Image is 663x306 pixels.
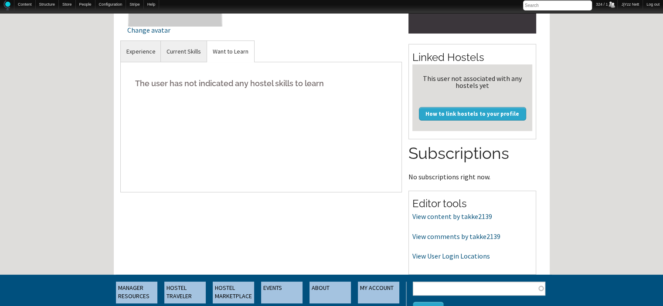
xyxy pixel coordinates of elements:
a: HOSTEL MARKETPLACE [213,282,254,303]
section: No subscriptions right now. [408,142,536,180]
a: MY ACCOUNT [358,282,399,303]
a: Experience [121,41,161,62]
h2: Linked Hostels [412,50,532,65]
a: EVENTS [261,282,303,303]
h5: The user has not indicated any hostel skills to learn [127,70,395,97]
a: HOSTEL TRAVELER [164,282,206,303]
a: Current Skills [161,41,207,62]
img: Home [3,0,10,10]
h2: Subscriptions [408,142,536,165]
a: Want to Learn [207,41,254,62]
div: Change avatar [127,27,224,34]
a: How to link hostels to your profile [419,107,526,120]
a: MANAGER RESOURCES [116,282,157,303]
a: View User Login Locations [412,252,490,260]
input: Search [523,0,592,10]
div: This user not associated with any hostels yet [416,75,529,89]
a: View comments by takke2139 [412,232,500,241]
a: ABOUT [309,282,351,303]
h2: Editor tools [412,196,532,211]
a: View content by takke2139 [412,212,492,221]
